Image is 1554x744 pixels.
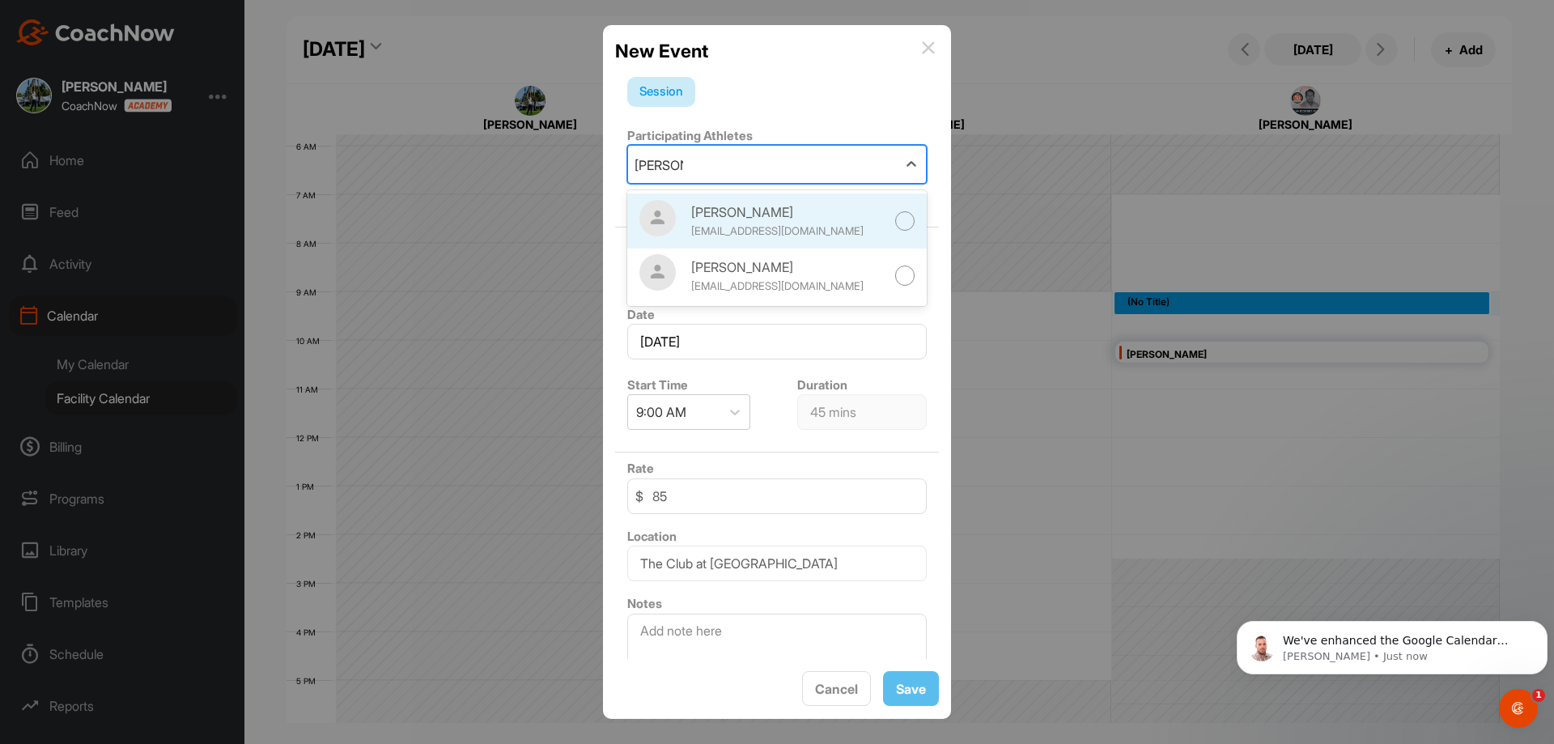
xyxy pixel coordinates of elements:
[627,189,927,208] div: + Invite New Athlete
[1532,689,1545,702] span: 1
[639,200,676,236] img: square_default-ef6cabf814de5a2bf16c804365e32c732080f9872bdf737d349900a9daf73cf9.png
[802,671,871,706] button: Cancel
[627,478,927,514] input: 0
[53,47,294,221] span: We've enhanced the Google Calendar integration for a more seamless experience. If you haven't lin...
[636,402,686,422] div: 9:00 AM
[627,77,695,108] div: Session
[627,324,927,359] input: Select Date
[691,278,885,295] div: [EMAIL_ADDRESS][DOMAIN_NAME]
[627,596,662,611] label: Notes
[627,377,688,393] label: Start Time
[1230,587,1554,700] iframe: Intercom notifications message
[1499,689,1538,728] iframe: Intercom live chat
[883,671,939,706] button: Save
[691,257,885,277] div: [PERSON_NAME]
[896,681,926,697] span: Save
[627,307,655,322] label: Date
[691,223,885,240] div: [EMAIL_ADDRESS][DOMAIN_NAME]
[691,202,885,222] div: [PERSON_NAME]
[627,128,753,143] label: Participating Athletes
[53,62,297,77] p: Message from Alex, sent Just now
[627,529,677,544] label: Location
[615,37,708,65] h2: New Event
[627,461,654,476] label: Rate
[797,377,847,393] label: Duration
[639,254,676,291] img: square_default-ef6cabf814de5a2bf16c804365e32c732080f9872bdf737d349900a9daf73cf9.png
[922,41,935,54] img: info
[815,681,858,697] span: Cancel
[635,487,643,506] span: $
